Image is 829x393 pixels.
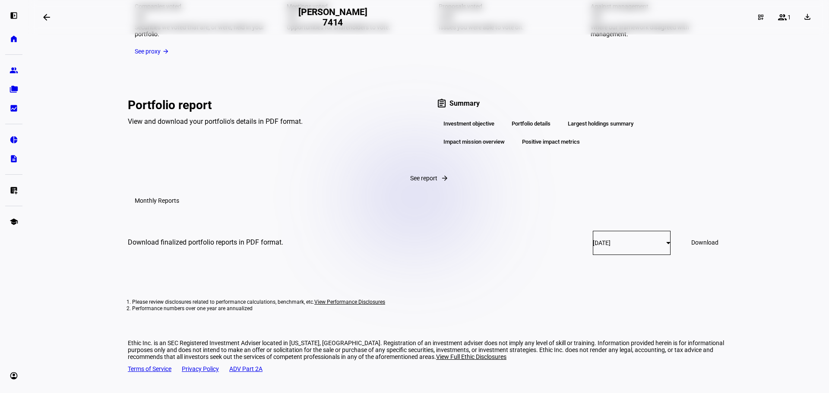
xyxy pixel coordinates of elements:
[561,116,640,131] div: Largest holdings summary
[229,365,263,372] a: ADV Part 2A
[128,365,171,372] a: Terms of Service
[298,7,367,28] h2: [PERSON_NAME] 7414
[437,135,512,149] div: Impact mission overview
[132,299,725,305] li: Please review disclosures related to performance calculations, benchmark, etc.
[5,150,22,167] a: description
[128,170,729,187] button: See report
[9,66,18,75] eth-mat-symbol: group
[5,62,22,79] a: group
[135,48,722,55] a: See proxy
[5,30,22,47] a: home
[128,117,420,126] div: View and download your portfolio's details in PDF format.
[128,340,729,360] div: Ethic Inc. is an SEC Registered Investment Adviser located in [US_STATE], [GEOGRAPHIC_DATA]. Regi...
[5,81,22,98] a: folder_copy
[135,48,161,55] div: See proxy
[777,12,788,22] mat-icon: group
[515,135,587,149] div: Positive impact metrics
[182,365,219,372] a: Privacy Policy
[9,186,18,195] eth-mat-symbol: list_alt_add
[314,299,385,305] span: View Performance Disclosures
[691,239,718,246] span: Download
[128,238,428,247] div: Download finalized portfolio reports in PDF format.
[41,12,52,22] mat-icon: arrow_backwards
[9,154,18,163] eth-mat-symbol: description
[128,98,420,112] div: Portfolio report
[681,234,729,251] a: Download
[5,100,22,117] a: bid_landscape
[9,371,18,380] eth-mat-symbol: account_circle
[9,135,18,144] eth-mat-symbol: pie_chart
[5,131,22,148] a: pie_chart
[757,14,764,21] mat-icon: dashboard_customize
[9,104,18,113] eth-mat-symbol: bid_landscape
[436,353,506,360] span: View Full Ethic Disclosures
[135,197,179,204] h3: Monthly Reports
[803,13,812,21] mat-icon: download
[505,116,557,131] div: Portfolio details
[132,305,725,312] li: Performance numbers over one year are annualized
[441,174,449,182] mat-icon: arrow_forward
[9,217,18,226] eth-mat-symbol: school
[162,48,169,55] mat-icon: arrow_forward
[437,98,729,109] div: Summary
[437,116,501,131] div: Investment objective
[788,14,791,21] span: 1
[9,85,18,94] eth-mat-symbol: folder_copy
[410,175,437,182] span: See report
[593,239,611,246] span: [DATE]
[9,11,18,20] eth-mat-symbol: left_panel_open
[9,35,18,43] eth-mat-symbol: home
[437,98,447,109] mat-icon: assignment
